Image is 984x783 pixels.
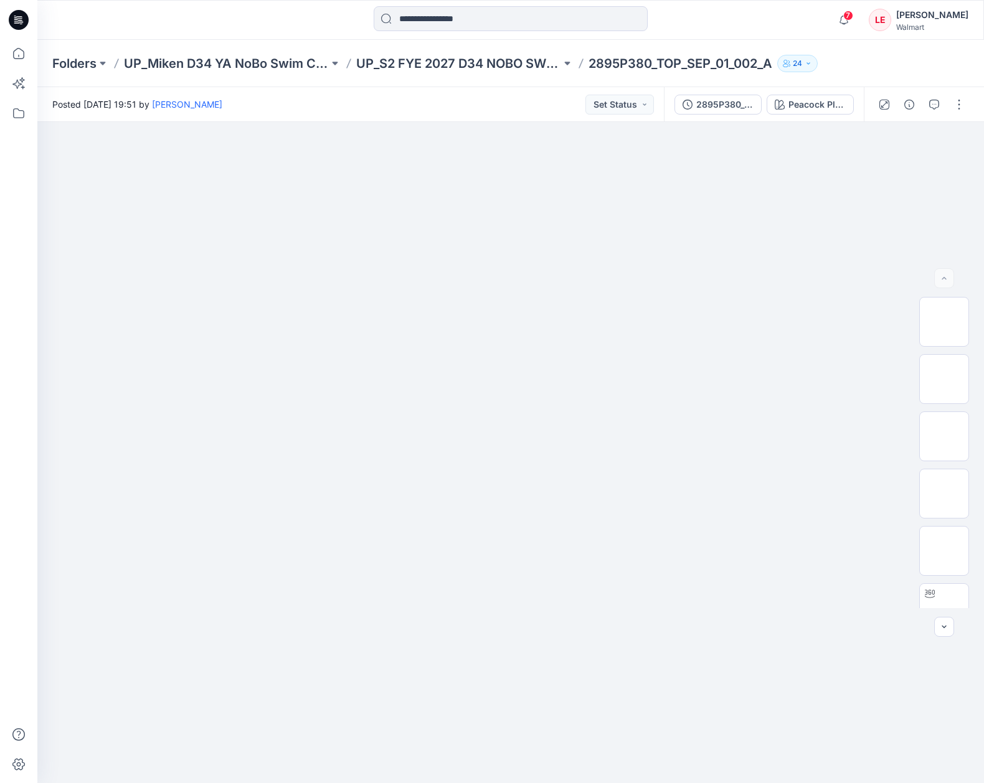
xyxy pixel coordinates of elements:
p: 24 [793,57,802,70]
div: [PERSON_NAME] [896,7,968,22]
span: 7 [843,11,853,21]
a: UP_Miken D34 YA NoBo Swim Coverups [124,55,329,72]
a: [PERSON_NAME] [152,99,222,110]
div: Walmart [896,22,968,32]
div: Peacock Plume [788,98,846,111]
button: Peacock Plume [767,95,854,115]
a: UP_S2 FYE 2027 D34 NOBO SWIM COVERS [356,55,561,72]
a: Folders [52,55,97,72]
span: Posted [DATE] 19:51 by [52,98,222,111]
p: 2895P380_TOP_SEP_01_002_A [589,55,772,72]
div: 2895P380_TOP_6940P380-3D_005 [696,98,754,111]
button: 24 [777,55,818,72]
div: LE [869,9,891,31]
button: 2895P380_TOP_6940P380-3D_005 [674,95,762,115]
button: Details [899,95,919,115]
